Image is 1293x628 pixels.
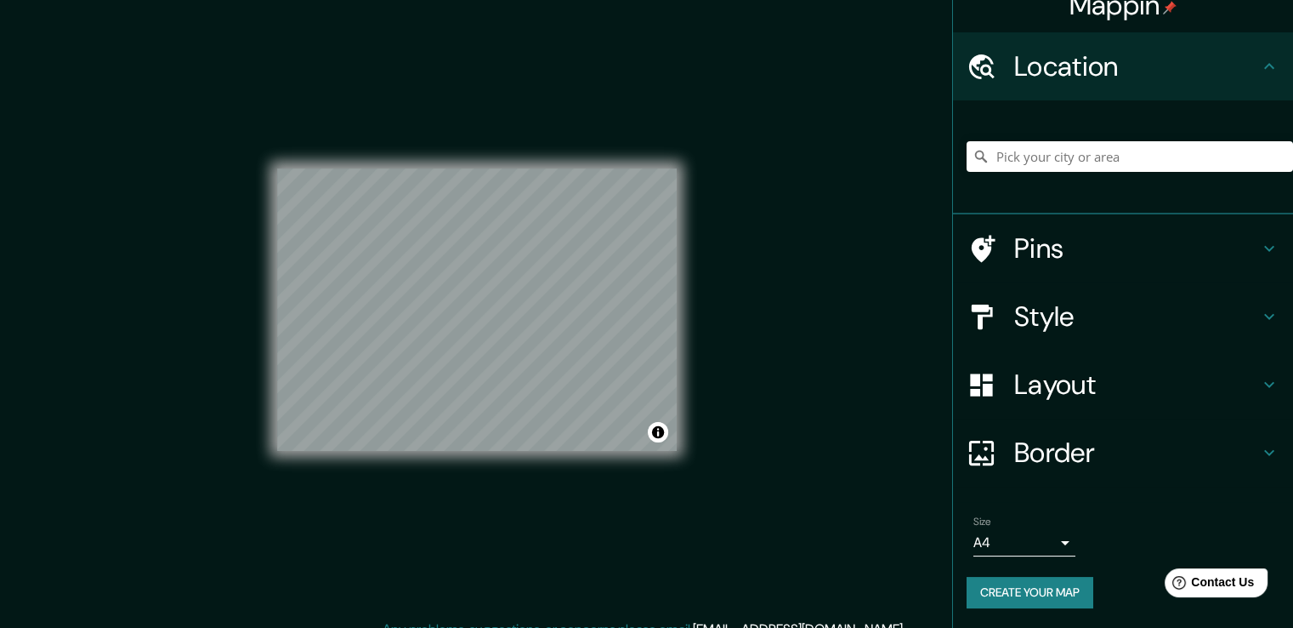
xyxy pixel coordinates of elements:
h4: Location [1014,49,1259,83]
iframe: Help widget launcher [1142,562,1274,609]
h4: Pins [1014,231,1259,265]
label: Size [973,515,991,529]
div: Location [953,32,1293,100]
h4: Style [1014,300,1259,334]
div: Pins [953,214,1293,283]
button: Create your map [967,577,1093,608]
canvas: Map [277,168,677,451]
button: Toggle attribution [648,422,668,442]
h4: Layout [1014,368,1259,402]
input: Pick your city or area [967,141,1293,172]
div: A4 [973,529,1075,557]
img: pin-icon.png [1163,1,1177,14]
div: Style [953,283,1293,351]
div: Layout [953,351,1293,419]
h4: Border [1014,436,1259,470]
div: Border [953,419,1293,487]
